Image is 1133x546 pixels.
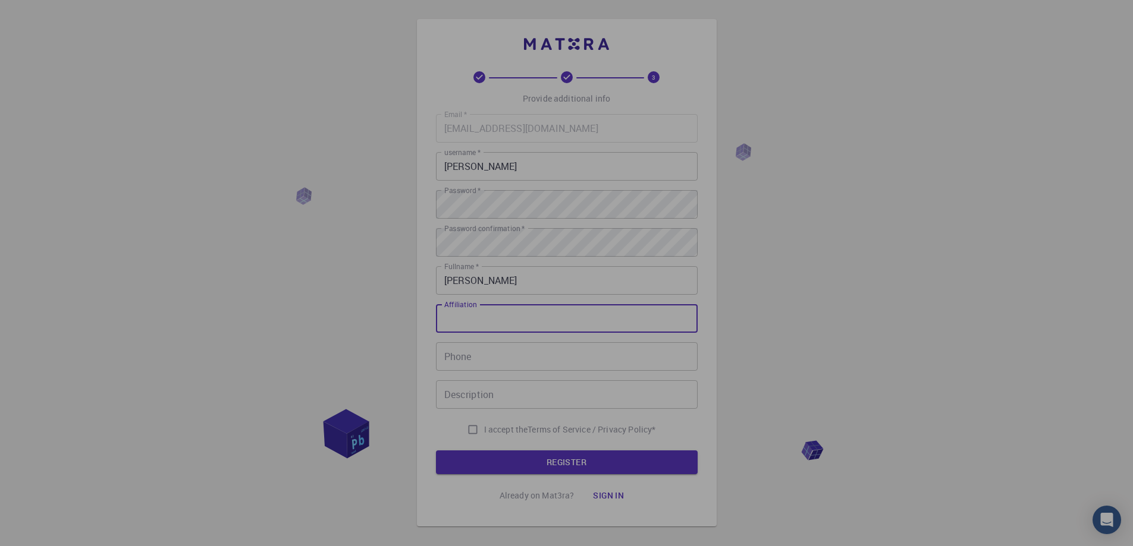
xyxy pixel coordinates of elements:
[652,73,655,81] text: 3
[444,109,467,119] label: Email
[444,223,525,233] label: Password confirmation
[528,424,655,435] a: Terms of Service / Privacy Policy*
[444,299,476,310] label: Affiliation
[523,93,610,105] p: Provide additional info
[528,424,655,435] p: Terms of Service / Privacy Policy *
[1093,506,1121,534] div: Open Intercom Messenger
[583,484,633,507] button: Sign in
[500,490,575,501] p: Already on Mat3ra?
[444,261,479,272] label: Fullname
[444,147,481,157] label: username
[484,424,528,435] span: I accept the
[436,450,698,474] button: REGISTER
[444,185,481,195] label: Password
